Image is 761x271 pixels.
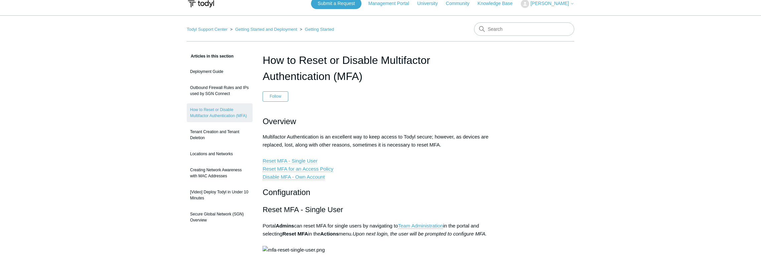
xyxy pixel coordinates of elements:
p: Multifactor Authentication is an excellent way to keep access to Todyl secure; however, as device... [263,133,498,181]
li: Todyl Support Center [187,27,229,32]
button: Follow Article [263,91,288,101]
a: Getting Started and Deployment [235,27,297,32]
a: Creating Network Awareness with MAC Addresses [187,164,253,182]
em: Upon next login, the user will be prompted to configure MFA. [353,231,487,237]
a: Reset MFA for an Access Policy [263,166,333,172]
span: Configuration [263,188,310,197]
p: Portal can reset MFA for single users by navigating to in the portal and selecting in the menu. [263,222,498,254]
a: Deployment Guide [187,65,253,78]
a: Secure Global Network (SGN) Overview [187,208,253,227]
a: Locations and Networks [187,148,253,160]
strong: Admins [276,223,294,229]
li: Getting Started [298,27,334,32]
a: How to Reset or Disable Multifactor Authentication (MFA) [187,103,253,122]
input: Search [474,22,574,36]
span: [PERSON_NAME] [530,1,569,6]
span: Articles in this section [187,54,234,59]
a: Reset MFA - Single User [263,158,317,164]
span: Overview [263,117,296,126]
li: Getting Started and Deployment [229,27,299,32]
h1: How to Reset or Disable Multifactor Authentication (MFA) [263,52,498,84]
strong: Reset MFA [282,231,308,237]
a: [Video] Deploy Todyl in Under 10 Minutes [187,186,253,204]
a: Todyl Support Center [187,27,227,32]
a: Getting Started [305,27,334,32]
a: Tenant Creation and Tenant Deletion [187,125,253,144]
strong: Actions [320,231,339,237]
h2: Reset MFA - Single User [263,204,498,215]
a: Outbound Firewall Rules and IPs used by SGN Connect [187,81,253,100]
a: Disable MFA - Own Account [263,174,325,180]
img: mfa-reset-single-user.png [263,246,325,254]
a: Team Administration [398,223,443,229]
